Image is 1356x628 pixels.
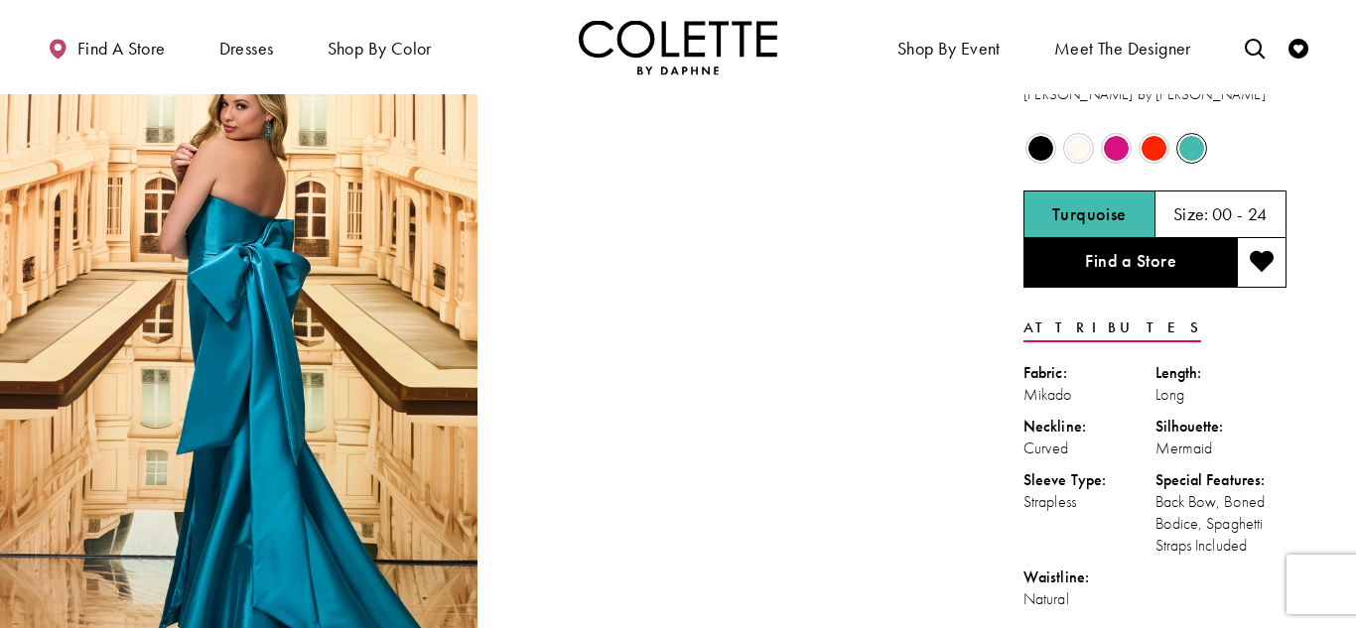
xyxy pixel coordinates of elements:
[1023,362,1155,384] div: Fabric:
[1212,204,1268,224] h5: 00 - 24
[1155,469,1288,491] div: Special Features:
[1023,238,1237,288] a: Find a Store
[1023,438,1155,459] div: Curved
[328,39,432,59] span: Shop by color
[1023,384,1155,406] div: Mikado
[1061,131,1096,166] div: Diamond White
[1155,384,1288,406] div: Long
[1023,314,1201,342] a: Attributes
[1052,204,1127,224] h5: Chosen color
[1023,491,1155,513] div: Strapless
[77,39,166,59] span: Find a store
[1054,39,1191,59] span: Meet the designer
[1023,566,1155,588] div: Waistline:
[487,37,965,275] video: Style CL8470 Colette by Daphne #1 autoplay loop mute video
[1023,131,1058,166] div: Black
[1049,20,1196,74] a: Meet the designer
[1155,416,1288,438] div: Silhouette:
[43,20,170,74] a: Find a store
[1237,238,1287,288] button: Add to wishlist
[1173,202,1209,225] span: Size:
[1174,131,1209,166] div: Turquoise
[1023,416,1155,438] div: Neckline:
[579,20,777,74] a: Visit Home Page
[1240,20,1270,74] a: Toggle search
[1099,131,1134,166] div: Fuchsia
[579,20,777,74] img: Colette by Daphne
[219,39,274,59] span: Dresses
[1155,438,1288,459] div: Mermaid
[323,20,437,74] span: Shop by color
[892,20,1006,74] span: Shop By Event
[1023,588,1155,610] div: Natural
[1023,129,1287,167] div: Product color controls state depends on size chosen
[214,20,279,74] span: Dresses
[1155,491,1288,557] div: Back Bow, Boned Bodice, Spaghetti Straps Included
[1023,469,1155,491] div: Sleeve Type:
[1023,83,1287,106] h3: [PERSON_NAME] by [PERSON_NAME]
[1155,362,1288,384] div: Length:
[897,39,1001,59] span: Shop By Event
[1137,131,1171,166] div: Scarlet
[1284,20,1313,74] a: Check Wishlist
